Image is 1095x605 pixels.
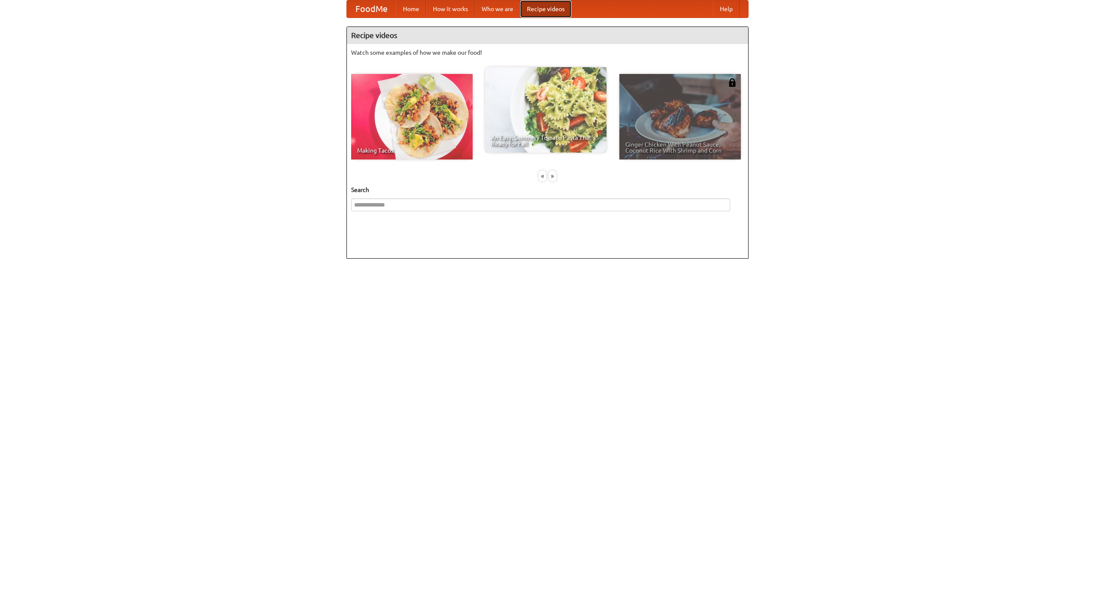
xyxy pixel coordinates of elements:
img: 483408.png [728,78,737,87]
h5: Search [351,186,744,194]
a: Making Tacos [351,74,473,159]
a: Help [713,0,740,18]
a: Who we are [475,0,520,18]
a: How it works [426,0,475,18]
div: « [539,171,546,181]
a: Home [396,0,426,18]
a: Recipe videos [520,0,571,18]
span: An Easy, Summery Tomato Pasta That's Ready for Fall [491,135,601,147]
span: Making Tacos [357,148,467,153]
a: An Easy, Summery Tomato Pasta That's Ready for Fall [485,67,607,153]
div: » [549,171,556,181]
h4: Recipe videos [347,27,748,44]
p: Watch some examples of how we make our food! [351,48,744,57]
a: FoodMe [347,0,396,18]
